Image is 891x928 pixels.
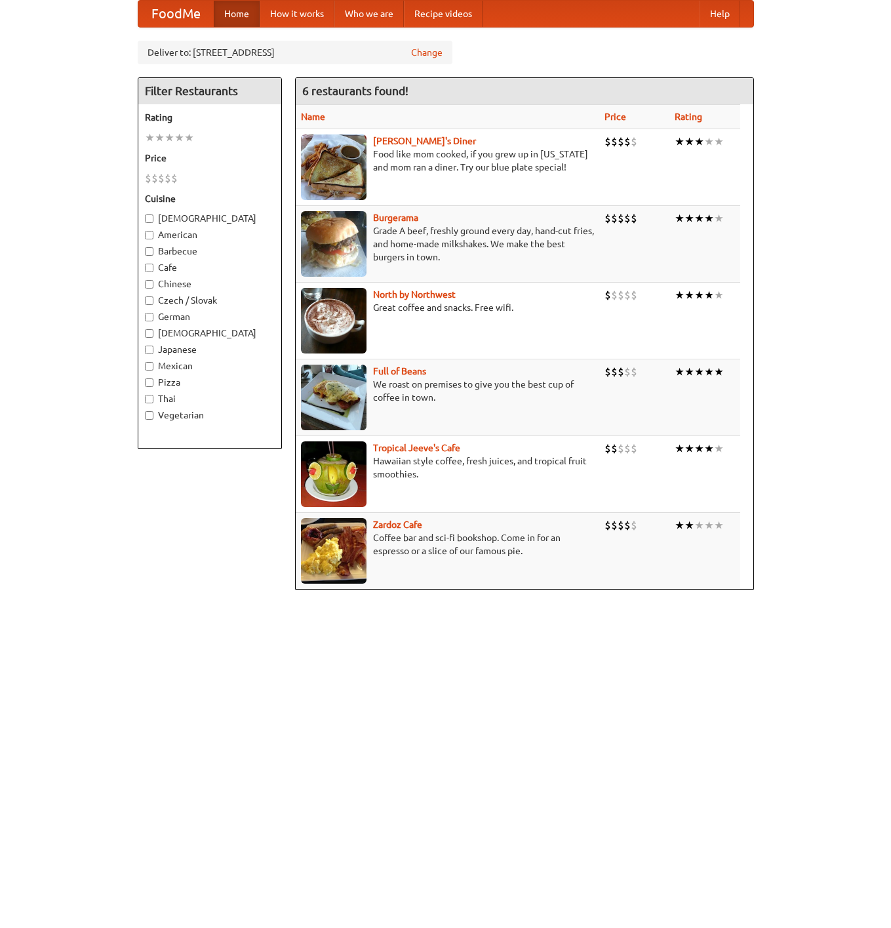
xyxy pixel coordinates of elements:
[145,111,275,124] h5: Rating
[618,134,624,149] li: $
[301,148,594,174] p: Food like mom cooked, if you grew up in [US_STATE] and mom ran a diner. Try our blue plate special!
[145,378,153,387] input: Pizza
[373,212,418,223] a: Burgerama
[714,518,724,533] li: ★
[631,518,637,533] li: $
[624,211,631,226] li: $
[138,1,214,27] a: FoodMe
[624,365,631,379] li: $
[145,131,155,145] li: ★
[684,441,694,456] li: ★
[704,365,714,379] li: ★
[301,301,594,314] p: Great coffee and snacks. Free wifi.
[714,134,724,149] li: ★
[684,288,694,302] li: ★
[301,111,325,122] a: Name
[611,134,618,149] li: $
[165,131,174,145] li: ★
[145,313,153,321] input: German
[145,214,153,223] input: [DEMOGRAPHIC_DATA]
[675,441,684,456] li: ★
[714,211,724,226] li: ★
[138,41,452,64] div: Deliver to: [STREET_ADDRESS]
[618,518,624,533] li: $
[145,359,275,373] label: Mexican
[618,365,624,379] li: $
[675,111,702,122] a: Rating
[373,519,422,530] b: Zardoz Cafe
[301,454,594,481] p: Hawaiian style coffee, fresh juices, and tropical fruit smoothies.
[158,171,165,186] li: $
[411,46,443,59] a: Change
[301,224,594,264] p: Grade A beef, freshly ground every day, hand-cut fries, and home-made milkshakes. We make the bes...
[675,211,684,226] li: ★
[694,134,704,149] li: ★
[631,441,637,456] li: $
[631,288,637,302] li: $
[165,171,171,186] li: $
[145,231,153,239] input: American
[675,365,684,379] li: ★
[145,346,153,354] input: Japanese
[301,378,594,404] p: We roast on premises to give you the best cup of coffee in town.
[301,441,366,507] img: jeeves.jpg
[145,411,153,420] input: Vegetarian
[704,518,714,533] li: ★
[301,288,366,353] img: north.jpg
[151,171,158,186] li: $
[301,211,366,277] img: burgerama.jpg
[145,280,153,289] input: Chinese
[675,288,684,302] li: ★
[694,441,704,456] li: ★
[155,131,165,145] li: ★
[631,365,637,379] li: $
[700,1,740,27] a: Help
[694,288,704,302] li: ★
[618,288,624,302] li: $
[145,212,275,225] label: [DEMOGRAPHIC_DATA]
[145,171,151,186] li: $
[145,277,275,291] label: Chinese
[334,1,404,27] a: Who we are
[145,247,153,256] input: Barbecue
[694,211,704,226] li: ★
[145,362,153,371] input: Mexican
[611,288,618,302] li: $
[301,518,366,584] img: zardoz.jpg
[694,365,704,379] li: ★
[611,211,618,226] li: $
[214,1,260,27] a: Home
[171,171,178,186] li: $
[145,296,153,305] input: Czech / Slovak
[624,134,631,149] li: $
[604,211,611,226] li: $
[675,134,684,149] li: ★
[301,134,366,200] img: sallys.jpg
[604,288,611,302] li: $
[373,366,426,376] b: Full of Beans
[704,134,714,149] li: ★
[373,289,456,300] a: North by Northwest
[624,288,631,302] li: $
[145,376,275,389] label: Pizza
[611,518,618,533] li: $
[145,192,275,205] h5: Cuisine
[145,245,275,258] label: Barbecue
[704,211,714,226] li: ★
[145,228,275,241] label: American
[604,365,611,379] li: $
[694,518,704,533] li: ★
[145,343,275,356] label: Japanese
[302,85,408,97] ng-pluralize: 6 restaurants found!
[604,111,626,122] a: Price
[604,441,611,456] li: $
[624,518,631,533] li: $
[373,136,476,146] a: [PERSON_NAME]'s Diner
[684,211,694,226] li: ★
[373,443,460,453] b: Tropical Jeeve's Cafe
[404,1,483,27] a: Recipe videos
[684,518,694,533] li: ★
[301,365,366,430] img: beans.jpg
